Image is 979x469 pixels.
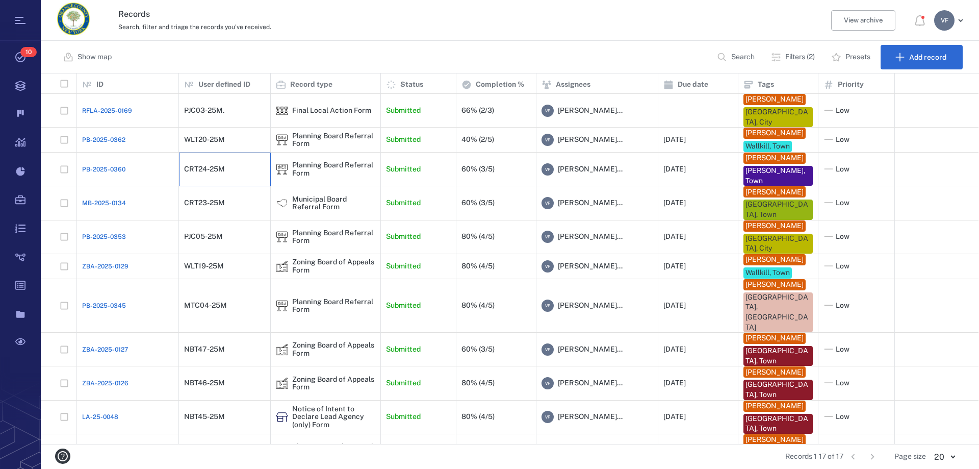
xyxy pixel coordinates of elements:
[542,163,554,176] div: V F
[745,280,804,290] div: [PERSON_NAME]
[836,261,849,271] span: Low
[461,107,494,114] div: 66% (2/3)
[82,262,128,271] span: ZBA-2025-0129
[711,45,763,69] button: Search
[836,164,849,175] span: Low
[82,232,126,241] a: PB-2025-0353
[745,221,804,231] div: [PERSON_NAME]
[745,333,804,343] div: [PERSON_NAME]
[184,165,225,173] div: CRT24-25M
[558,232,623,242] span: [PERSON_NAME]...
[82,345,128,354] span: ZBA-2025-0127
[184,302,227,309] div: MTC04-25M
[82,135,125,144] a: PB-2025-0362
[400,80,423,90] p: Status
[745,166,811,186] div: [PERSON_NAME], Town
[292,298,375,314] div: Planning Board Referral Form
[678,80,708,90] p: Due date
[386,106,421,116] p: Submitted
[663,136,686,143] div: [DATE]
[542,197,554,209] div: V F
[836,378,849,388] span: Low
[386,344,421,355] p: Submitted
[934,10,955,31] div: V F
[276,163,288,176] img: icon Planning Board Referral Form
[745,187,804,198] div: [PERSON_NAME]
[461,345,495,353] div: 60% (3/5)
[184,233,223,240] div: PJC05-25M
[926,451,963,463] div: 20
[292,258,375,274] div: Zoning Board of Appeals Form
[558,412,623,422] span: [PERSON_NAME]...
[82,106,132,115] span: RFLA-2025-0169
[290,80,332,90] p: Record type
[96,80,104,90] p: ID
[663,165,686,173] div: [DATE]
[276,163,288,176] div: Planning Board Referral Form
[542,377,554,389] div: V F
[276,260,288,273] div: Zoning Board of Appeals Form
[82,412,118,422] a: LA-25-0048
[836,198,849,208] span: Low
[663,302,686,309] div: [DATE]
[386,135,421,145] p: Submitted
[57,45,120,69] button: Show map
[745,346,811,366] div: [GEOGRAPHIC_DATA], Town
[386,164,421,175] p: Submitted
[785,452,843,462] span: Records 1-17 of 17
[276,300,288,312] div: Planning Board Referral Form
[881,45,963,69] button: Add record
[276,377,288,389] div: Zoning Board of Appeals Form
[20,47,37,57] span: 10
[276,260,288,273] img: icon Zoning Board of Appeals Form
[745,107,811,127] div: [GEOGRAPHIC_DATA], City
[82,165,125,174] a: PB-2025-0360
[542,343,554,356] div: V F
[386,301,421,311] p: Submitted
[843,449,882,465] nav: pagination navigation
[461,379,495,387] div: 80% (4/5)
[386,412,421,422] p: Submitted
[542,231,554,243] div: V F
[184,136,225,143] div: WLT20-25M
[276,300,288,312] img: icon Planning Board Referral Form
[51,445,74,468] button: help
[461,199,495,207] div: 60% (3/5)
[276,197,288,209] div: Municipal Board Referral Form
[765,45,823,69] button: Filters (2)
[558,198,623,208] span: [PERSON_NAME]...
[934,10,967,31] button: VF
[292,195,375,211] div: Municipal Board Referral Form
[758,80,774,90] p: Tags
[276,411,288,423] div: Notice of Intent to Declare Lead Agency (only) Form
[292,107,371,114] div: Final Local Action Form
[23,7,44,16] span: Help
[745,94,804,105] div: [PERSON_NAME]
[292,341,375,357] div: Zoning Board of Appeals Form
[745,153,804,163] div: [PERSON_NAME]
[276,105,288,117] div: Final Local Action Form
[82,379,128,388] span: ZBA-2025-0126
[556,80,590,90] p: Assignees
[82,199,126,208] a: MB-2025-0134
[558,164,623,175] span: [PERSON_NAME]...
[558,378,623,388] span: [PERSON_NAME]...
[386,198,421,208] p: Submitted
[745,367,804,378] div: [PERSON_NAME]
[558,261,623,271] span: [PERSON_NAME]...
[118,8,674,20] h3: Records
[276,134,288,146] div: Planning Board Referral Form
[184,107,224,114] div: PJC03-25M.
[558,135,623,145] span: [PERSON_NAME]...
[731,52,755,62] p: Search
[838,80,864,90] p: Priority
[461,262,495,270] div: 80% (4/5)
[184,379,225,387] div: NBT46-25M
[461,233,495,240] div: 80% (4/5)
[542,300,554,312] div: V F
[276,231,288,243] img: icon Planning Board Referral Form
